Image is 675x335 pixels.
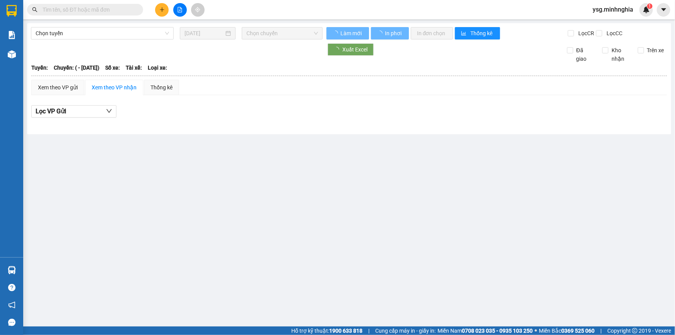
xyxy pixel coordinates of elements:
[643,6,650,13] img: icon-new-feature
[648,3,651,9] span: 1
[608,46,632,63] span: Kho nhận
[291,326,362,335] span: Hỗ trợ kỹ thuật:
[573,46,596,63] span: Đã giao
[461,31,468,37] span: bar-chart
[54,63,99,72] span: Chuyến: ( - [DATE])
[8,284,15,291] span: question-circle
[340,29,363,38] span: Làm mới
[462,328,533,334] strong: 0708 023 035 - 0935 103 250
[647,3,653,9] sup: 1
[657,3,670,17] button: caret-down
[246,27,318,39] span: Chọn chuyến
[575,29,595,38] span: Lọc CR
[603,29,624,38] span: Lọc CC
[32,7,38,12] span: search
[8,266,16,274] img: warehouse-icon
[173,3,187,17] button: file-add
[385,29,403,38] span: In phơi
[8,301,15,309] span: notification
[148,63,167,72] span: Loại xe:
[185,29,224,38] input: 12/09/2025
[333,31,339,36] span: loading
[195,7,200,12] span: aim
[105,63,120,72] span: Số xe:
[31,65,48,71] b: Tuyến:
[159,7,165,12] span: plus
[43,5,134,14] input: Tìm tên, số ĐT hoặc mã đơn
[660,6,667,13] span: caret-down
[191,3,205,17] button: aim
[7,5,17,17] img: logo-vxr
[326,27,369,39] button: Làm mới
[36,27,169,39] span: Chọn tuyến
[92,83,137,92] div: Xem theo VP nhận
[36,106,66,116] span: Lọc VP Gửi
[329,328,362,334] strong: 1900 633 818
[535,329,537,332] span: ⚪️
[632,328,637,333] span: copyright
[155,3,169,17] button: plus
[586,5,639,14] span: ysg.minhnghia
[377,31,384,36] span: loading
[539,326,595,335] span: Miền Bắc
[8,50,16,58] img: warehouse-icon
[126,63,142,72] span: Tài xế:
[106,108,112,114] span: down
[437,326,533,335] span: Miền Nam
[471,29,494,38] span: Thống kê
[455,27,500,39] button: bar-chartThống kê
[600,326,602,335] span: |
[31,105,116,118] button: Lọc VP Gửi
[368,326,369,335] span: |
[8,319,15,326] span: message
[644,46,667,55] span: Trên xe
[561,328,595,334] strong: 0369 525 060
[375,326,436,335] span: Cung cấp máy in - giấy in:
[8,31,16,39] img: solution-icon
[38,83,78,92] div: Xem theo VP gửi
[411,27,453,39] button: In đơn chọn
[150,83,173,92] div: Thống kê
[371,27,409,39] button: In phơi
[328,43,374,56] button: Xuất Excel
[177,7,183,12] span: file-add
